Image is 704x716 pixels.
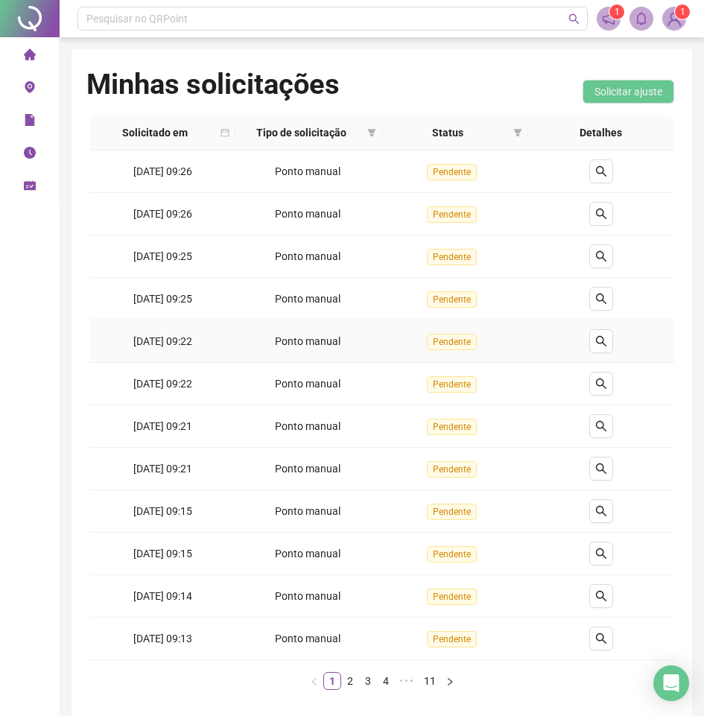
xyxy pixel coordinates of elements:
[24,42,36,72] span: home
[427,631,477,647] span: Pendente
[133,505,192,517] span: [DATE] 09:15
[427,461,477,478] span: Pendente
[133,633,192,644] span: [DATE] 09:13
[275,378,340,390] span: Ponto manual
[602,12,615,25] span: notification
[24,173,36,203] span: schedule
[510,121,525,144] span: filter
[275,463,340,475] span: Ponto manual
[275,420,340,432] span: Ponto manual
[595,293,607,305] span: search
[133,293,192,305] span: [DATE] 09:25
[133,590,192,602] span: [DATE] 09:14
[388,124,507,141] span: Status
[24,140,36,170] span: clock-circle
[595,633,607,644] span: search
[305,672,323,690] li: Página anterior
[133,378,192,390] span: [DATE] 09:22
[367,128,376,137] span: filter
[445,677,454,686] span: right
[323,672,341,690] li: 1
[324,673,340,689] a: 1
[595,335,607,347] span: search
[427,419,477,435] span: Pendente
[635,12,648,25] span: bell
[133,420,192,432] span: [DATE] 09:21
[377,672,395,690] li: 4
[359,672,377,690] li: 3
[241,124,361,141] span: Tipo de solicitação
[595,463,607,475] span: search
[221,128,229,137] span: calendar
[427,206,477,223] span: Pendente
[395,672,419,690] li: 5 próximas páginas
[427,376,477,393] span: Pendente
[427,334,477,350] span: Pendente
[595,420,607,432] span: search
[513,128,522,137] span: filter
[378,673,394,689] a: 4
[680,7,685,17] span: 1
[595,165,607,177] span: search
[427,164,477,180] span: Pendente
[595,590,607,602] span: search
[653,665,689,701] div: Open Intercom Messenger
[275,208,340,220] span: Ponto manual
[441,672,459,690] button: right
[427,546,477,563] span: Pendente
[675,4,690,19] sup: Atualize o seu contato no menu Meus Dados
[595,250,607,262] span: search
[419,673,440,689] a: 11
[341,672,359,690] li: 2
[275,505,340,517] span: Ponto manual
[95,124,215,141] span: Solicitado em
[441,672,459,690] li: Próxima página
[342,673,358,689] a: 2
[595,208,607,220] span: search
[609,4,624,19] sup: 1
[275,165,340,177] span: Ponto manual
[133,335,192,347] span: [DATE] 09:22
[583,80,674,104] button: Solicitar ajuste
[595,505,607,517] span: search
[275,548,340,560] span: Ponto manual
[419,672,441,690] li: 11
[86,67,340,101] h1: Minhas solicitações
[427,589,477,605] span: Pendente
[133,548,192,560] span: [DATE] 09:15
[275,293,340,305] span: Ponto manual
[528,115,674,151] th: Detalhes
[364,121,379,144] span: filter
[568,13,580,25] span: search
[218,121,232,144] span: calendar
[395,672,419,690] span: •••
[133,208,192,220] span: [DATE] 09:26
[133,250,192,262] span: [DATE] 09:25
[427,291,477,308] span: Pendente
[427,249,477,265] span: Pendente
[24,107,36,137] span: file
[275,250,340,262] span: Ponto manual
[24,75,36,104] span: environment
[360,673,376,689] a: 3
[427,504,477,520] span: Pendente
[663,7,685,30] img: 86378
[595,378,607,390] span: search
[594,83,662,100] span: Solicitar ajuste
[133,165,192,177] span: [DATE] 09:26
[275,633,340,644] span: Ponto manual
[615,7,620,17] span: 1
[275,335,340,347] span: Ponto manual
[310,677,319,686] span: left
[305,672,323,690] button: left
[275,590,340,602] span: Ponto manual
[595,548,607,560] span: search
[133,463,192,475] span: [DATE] 09:21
